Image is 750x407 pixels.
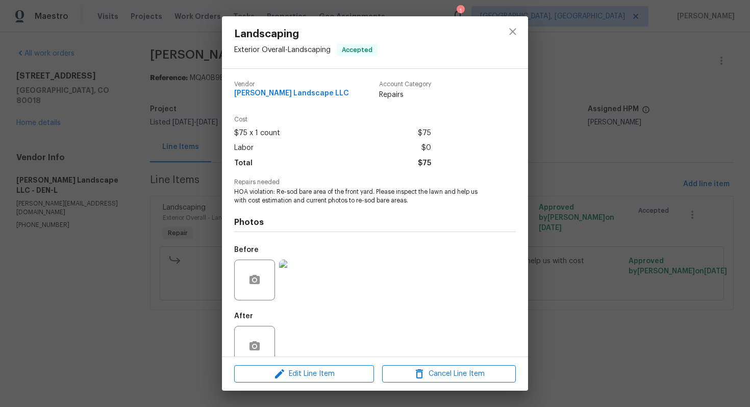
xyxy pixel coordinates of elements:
h5: After [234,313,253,320]
span: Edit Line Item [237,368,371,380]
button: Cancel Line Item [382,365,516,383]
span: Account Category [379,81,431,88]
span: Total [234,156,253,171]
div: 1 [457,6,464,16]
span: Cancel Line Item [385,368,513,380]
h5: Before [234,246,259,253]
span: HOA violation: Re-sod bare area of the front yard. Please inspect the lawn and help us with cost ... [234,188,488,205]
span: Vendor [234,81,349,88]
span: $0 [421,141,431,156]
span: Accepted [338,45,377,55]
span: Cost [234,116,431,123]
span: Exterior Overall - Landscaping [234,46,331,54]
span: Repairs needed [234,179,516,186]
span: $75 [418,126,431,141]
span: Labor [234,141,254,156]
h4: Photos [234,217,516,227]
span: $75 x 1 count [234,126,280,141]
span: Repairs [379,90,431,100]
span: Landscaping [234,29,378,40]
button: close [501,19,525,44]
span: [PERSON_NAME] Landscape LLC [234,90,349,97]
button: Edit Line Item [234,365,374,383]
span: $75 [418,156,431,171]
